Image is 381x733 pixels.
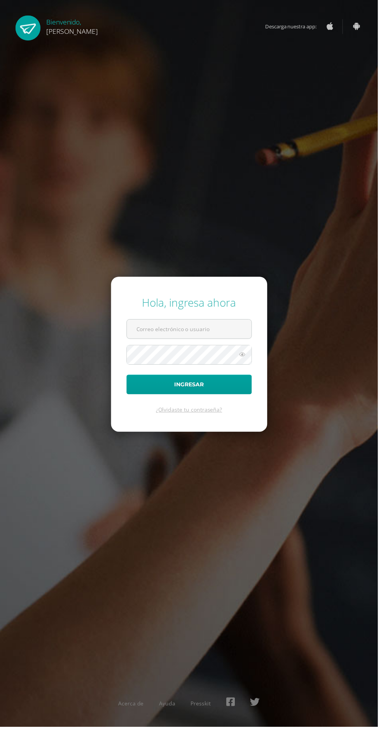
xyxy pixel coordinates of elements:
[128,378,254,398] button: Ingresar
[192,705,213,713] a: Presskit
[161,705,177,713] a: Ayuda
[128,322,253,341] input: Correo electrónico o usuario
[47,27,99,36] span: [PERSON_NAME]
[47,16,99,36] div: Bienvenido,
[119,705,145,713] a: Acerca de
[267,19,327,34] span: Descarga nuestra app:
[128,298,254,312] div: Hola, ingresa ahora
[157,409,224,417] a: ¿Olvidaste tu contraseña?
